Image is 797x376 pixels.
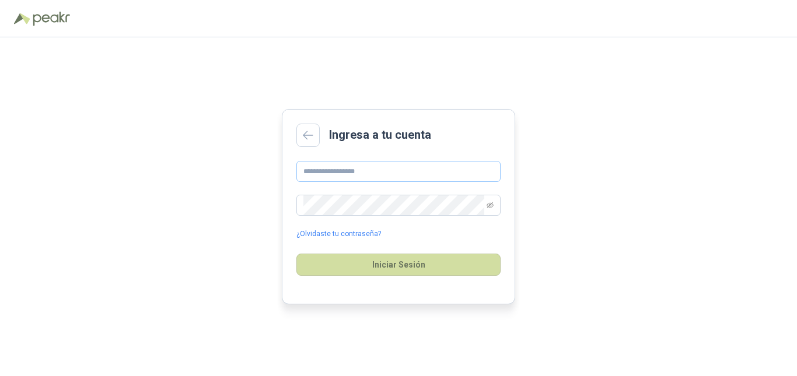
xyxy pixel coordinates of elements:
a: ¿Olvidaste tu contraseña? [296,229,381,240]
button: Iniciar Sesión [296,254,501,276]
span: eye-invisible [487,202,494,209]
img: Peakr [33,12,70,26]
h2: Ingresa a tu cuenta [329,126,431,144]
img: Logo [14,13,30,24]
